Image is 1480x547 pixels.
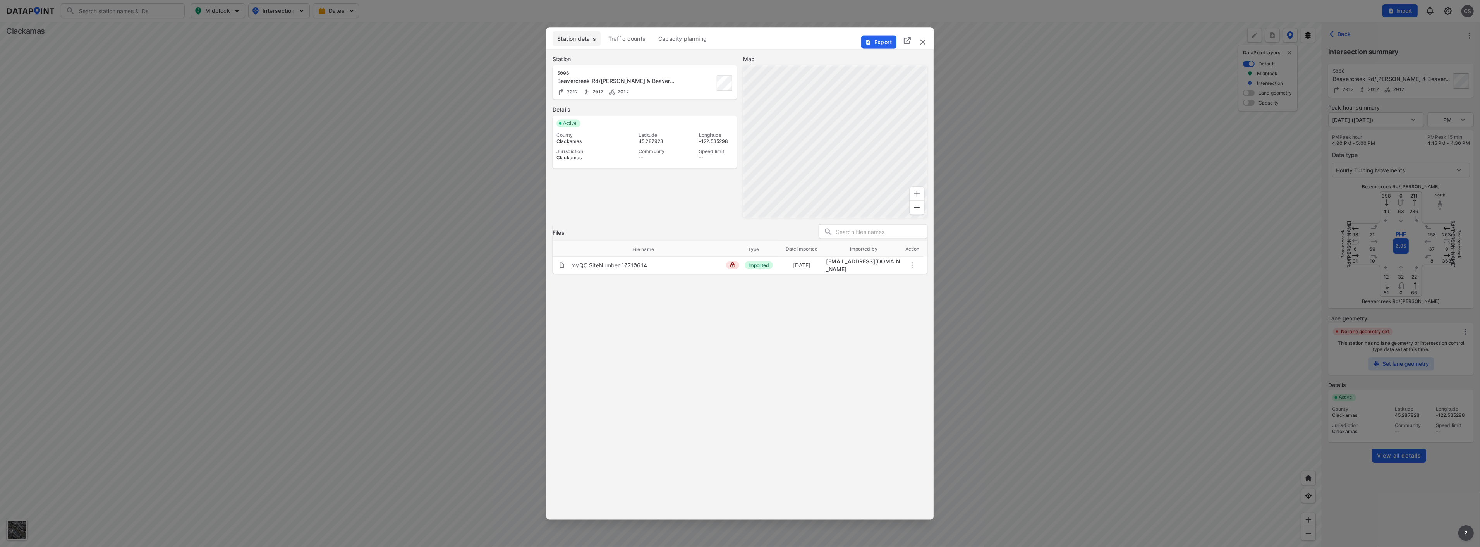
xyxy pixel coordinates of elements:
[778,258,826,273] td: [DATE]
[639,132,673,138] div: Latitude
[583,88,591,96] img: Pedestrian count
[836,226,927,238] input: Search files names
[616,89,629,95] span: 2012
[556,138,612,144] div: Clackamas
[865,38,891,46] span: Export
[826,241,901,257] th: Imported by
[608,88,616,96] img: Bicycle count
[553,55,737,63] label: Station
[591,89,604,95] span: 2012
[699,148,733,155] div: Speed limit
[557,70,676,76] div: 5006
[910,200,924,215] div: Zoom Out
[560,120,580,127] span: Active
[571,261,647,269] div: myQC SiteNumber 10710614
[918,37,927,46] img: close.efbf2170.svg
[1463,528,1469,538] span: ?
[557,35,596,43] span: Station details
[745,261,773,269] span: Imported
[910,187,924,201] div: Zoom In
[918,37,927,46] button: delete
[565,89,578,95] span: 2012
[699,132,733,138] div: Longitude
[903,36,912,45] img: full_screen.b7bf9a36.svg
[553,229,565,237] h3: Files
[730,262,735,268] img: lock_close.8fab59a9.svg
[699,138,733,144] div: -122.535298
[556,132,612,138] div: County
[658,35,707,43] span: Capacity planning
[778,241,826,257] th: Date imported
[901,241,924,257] th: Action
[861,35,896,48] button: Export
[556,148,612,155] div: Jurisdiction
[632,246,664,253] span: File name
[553,106,737,114] label: Details
[557,88,565,96] img: Turning count
[608,35,646,43] span: Traffic counts
[912,189,922,199] svg: Zoom In
[559,262,565,268] img: file.af1f9d02.svg
[826,258,901,273] div: migration@data-point.io
[553,31,927,46] div: basic tabs example
[748,246,769,253] span: Type
[912,203,922,212] svg: Zoom Out
[743,55,927,63] label: Map
[639,155,673,161] div: --
[639,148,673,155] div: Community
[639,138,673,144] div: 45.287928
[865,39,871,45] img: File%20-%20Download.70cf71cd.svg
[556,155,612,161] div: Clackamas
[557,77,676,85] div: Beavercreek Rd/Kamrath Rd & Beavercreek Rd/Leland Rd
[1458,525,1474,541] button: more
[699,155,733,161] div: --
